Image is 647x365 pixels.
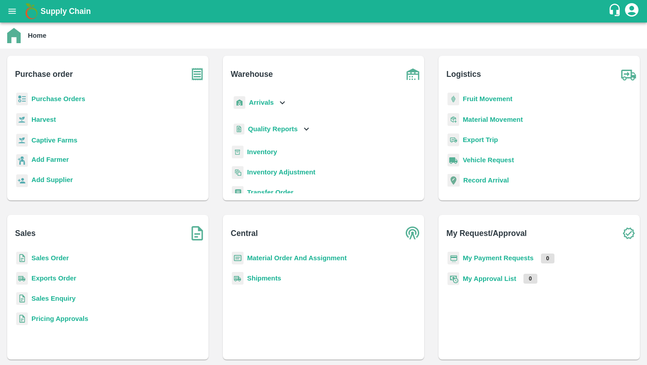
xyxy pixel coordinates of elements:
img: farmer [16,154,28,167]
a: Inventory Adjustment [247,169,315,176]
img: material [448,113,459,126]
img: reciept [16,93,28,106]
b: Central [231,227,258,240]
img: sales [16,252,28,265]
img: vehicle [448,154,459,167]
a: Supply Chain [40,5,608,18]
img: harvest [16,134,28,147]
img: central [402,222,424,245]
b: Quality Reports [248,125,298,133]
b: Warehouse [231,68,273,80]
a: Sales Enquiry [31,295,75,302]
a: Material Order And Assignment [247,254,347,262]
img: inventory [232,166,244,179]
b: My Request/Approval [447,227,527,240]
b: Supply Chain [40,7,91,16]
img: payment [448,252,459,265]
a: Export Trip [463,136,498,143]
img: check [617,222,640,245]
img: harvest [16,113,28,126]
a: Purchase Orders [31,95,85,102]
img: recordArrival [448,174,460,187]
img: purchase [186,63,208,85]
a: Add Supplier [31,175,73,187]
img: soSales [186,222,208,245]
img: qualityReport [234,124,244,135]
img: supplier [16,174,28,187]
div: Quality Reports [232,120,311,138]
img: centralMaterial [232,252,244,265]
img: sales [16,292,28,305]
img: shipments [232,272,244,285]
a: Captive Farms [31,137,77,144]
a: Shipments [247,275,281,282]
a: My Payment Requests [463,254,534,262]
a: Exports Order [31,275,76,282]
img: warehouse [402,63,424,85]
a: Pricing Approvals [31,315,88,322]
a: Sales Order [31,254,69,262]
a: Fruit Movement [463,95,513,102]
p: 0 [541,254,555,263]
a: Harvest [31,116,56,123]
img: sales [16,312,28,325]
img: whArrival [234,96,245,109]
b: Add Farmer [31,156,69,163]
img: fruit [448,93,459,106]
b: Sales [15,227,36,240]
b: Logistics [447,68,481,80]
div: customer-support [608,3,624,19]
img: home [7,28,21,43]
a: Transfer Order [247,189,293,196]
button: open drawer [2,1,22,22]
img: delivery [448,134,459,147]
b: Home [28,32,46,39]
p: 0 [523,274,537,284]
a: Record Arrival [463,177,509,184]
a: My Approval List [463,275,516,282]
a: Add Farmer [31,155,69,167]
b: Add Supplier [31,176,73,183]
img: shipments [16,272,28,285]
a: Inventory [247,148,277,156]
img: logo [22,2,40,20]
a: Vehicle Request [463,156,514,164]
b: Purchase order [15,68,73,80]
div: Arrivals [232,93,288,113]
img: whTransfer [232,186,244,199]
img: whInventory [232,146,244,159]
a: Material Movement [463,116,523,123]
div: account of current user [624,2,640,21]
img: approval [448,272,459,285]
b: Arrivals [249,99,274,106]
img: truck [617,63,640,85]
